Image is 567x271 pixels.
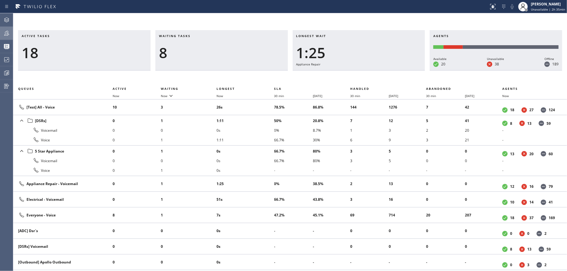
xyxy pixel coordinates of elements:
li: 0 [113,125,161,135]
dt: Unavailable [519,231,525,236]
li: 10 [113,102,161,112]
dd: 60 [549,151,553,156]
dd: 20 [441,61,445,67]
div: [PERSON_NAME] [531,2,565,7]
dt: Available [502,107,508,113]
li: 0 [426,179,465,189]
li: 13 [389,179,426,189]
dt: Unavailable [522,184,527,189]
dt: Offline [541,200,546,205]
div: Available: 20 [433,45,444,49]
li: 0 [465,242,502,251]
li: 0 [426,242,465,251]
li: - [426,165,465,175]
li: 5 [426,116,465,125]
li: 3 [389,125,426,135]
span: 30 min [274,94,284,98]
li: 0 [350,226,389,236]
li: 0 [113,135,161,145]
div: [ADC] Dsr`s [18,228,108,233]
dt: Available [433,61,439,67]
dd: 27 [529,107,534,112]
li: 3 [350,146,389,156]
li: - [350,165,389,175]
span: SLA [274,87,282,91]
dd: 13 [527,247,531,252]
li: - [274,165,313,175]
li: 7 [426,102,465,112]
dt: Available [502,151,508,156]
span: Now [113,94,119,98]
li: 0 [389,226,426,236]
li: - [502,135,560,145]
li: 20.8% [313,116,350,125]
span: Queues [18,87,34,91]
div: Appliance Repair - Voicemail [18,180,108,187]
li: 0 [465,146,502,156]
li: 0 [465,156,502,165]
li: 2 [350,179,389,189]
div: Voice [18,167,108,174]
li: 80% [313,156,350,165]
li: 0s [217,242,274,251]
li: 47.2% [274,210,313,220]
li: 9 [389,135,426,145]
span: Unavailable | 2h 35min [531,7,565,11]
li: 8.7% [313,125,350,135]
dd: 10 [510,200,514,205]
li: 20 [426,210,465,220]
li: 2 [426,125,465,135]
li: - [313,257,350,267]
li: 0s [217,257,274,267]
li: 5 [389,146,426,156]
dt: Offline [541,151,546,156]
dd: 38 [495,61,499,67]
dt: Unavailable [487,61,492,67]
li: - [465,257,502,267]
dt: Available [502,231,508,236]
li: 1 [161,165,217,175]
dd: 18 [510,215,514,220]
li: 1 [161,195,217,204]
li: 21 [465,135,502,145]
li: 42 [465,102,502,112]
span: 30 min [350,94,360,98]
div: Voicemail [18,127,108,134]
div: Available [433,56,447,61]
li: 26s [217,102,274,112]
dd: 169 [549,215,555,220]
li: 1 [161,146,217,156]
li: - [274,226,313,236]
dt: Offline [539,121,544,126]
li: 1:11 [217,135,274,145]
dt: Unavailable [522,151,527,156]
div: [DSRs] [18,116,108,125]
dt: Available [502,215,508,221]
li: 207 [465,210,502,220]
dt: Offline [537,231,542,236]
span: Now [217,94,223,98]
li: 0 [161,125,217,135]
span: Waiting tasks [159,34,191,38]
li: 38.5% [313,179,350,189]
dd: 14 [529,200,534,205]
li: 0 [426,146,465,156]
li: 5 [389,156,426,165]
span: Active [113,87,127,91]
li: 45.1% [313,210,350,220]
div: Electrical - Voicemail [18,196,108,203]
span: [DATE] [389,94,398,98]
li: 1276 [389,102,426,112]
li: 1 [161,179,217,189]
dd: 41 [549,200,553,205]
dd: 0 [510,231,512,236]
span: Handled [350,87,369,91]
div: Everyone - Voice [18,212,108,219]
li: 50% [274,116,313,125]
li: 86.8% [313,102,350,112]
li: 0 [426,156,465,165]
li: - [465,165,502,175]
li: 1 [161,210,217,220]
li: 0 [426,226,465,236]
div: 1:25 [296,44,422,61]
